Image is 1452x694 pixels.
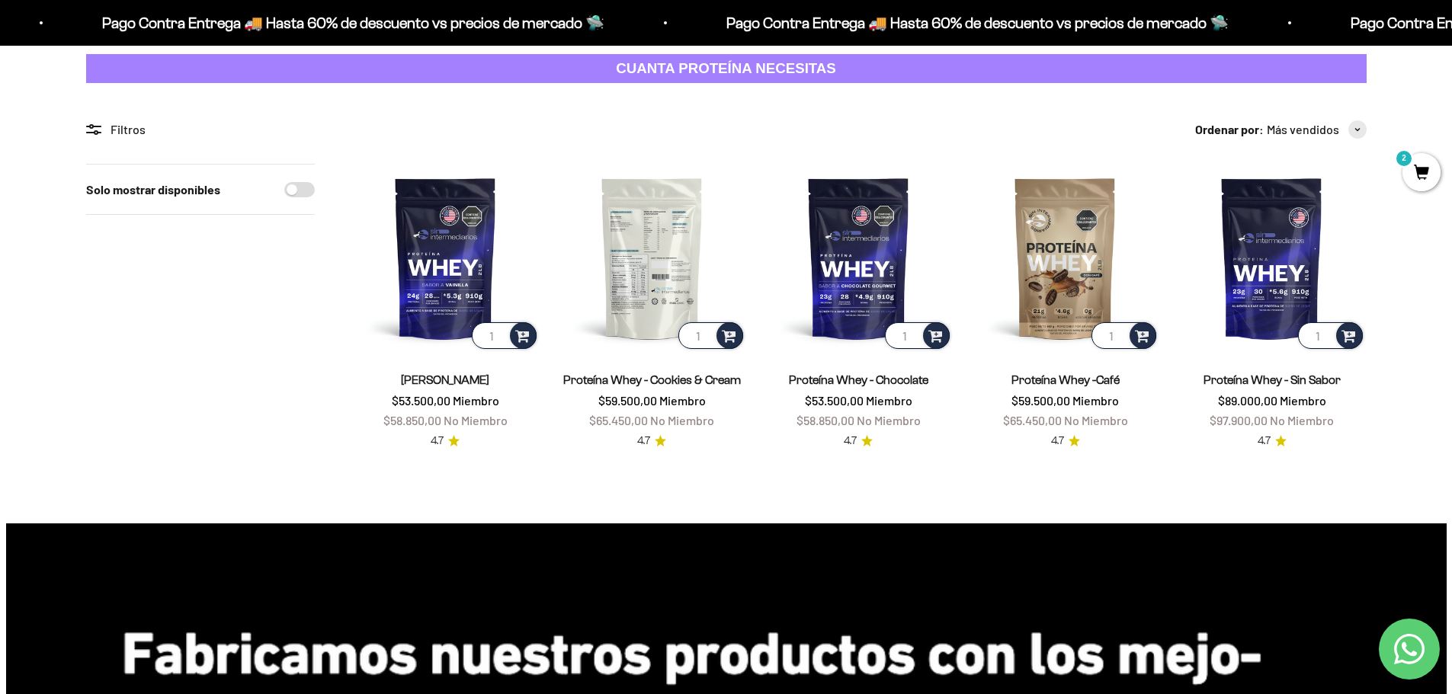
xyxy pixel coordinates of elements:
[1218,393,1277,408] span: $89.000,00
[1267,120,1367,139] button: Más vendidos
[857,413,921,427] span: No Miembro
[589,413,648,427] span: $65.450,00
[725,11,1227,35] p: Pago Contra Entrega 🚚 Hasta 60% de descuento vs precios de mercado 🛸
[401,373,489,386] a: [PERSON_NAME]
[1258,433,1287,449] a: 4.74.7 de 5.0 estrellas
[1195,120,1264,139] span: Ordenar por:
[431,433,444,449] span: 4.7
[1072,393,1119,408] span: Miembro
[101,11,603,35] p: Pago Contra Entrega 🚚 Hasta 60% de descuento vs precios de mercado 🛸
[1270,413,1334,427] span: No Miembro
[650,413,714,427] span: No Miembro
[383,413,441,427] span: $58.850,00
[659,393,706,408] span: Miembro
[805,393,864,408] span: $53.500,00
[1051,433,1064,449] span: 4.7
[1402,165,1441,182] a: 2
[431,433,460,449] a: 4.74.7 de 5.0 estrellas
[86,120,315,139] div: Filtros
[1258,433,1271,449] span: 4.7
[1267,120,1339,139] span: Más vendidos
[637,433,650,449] span: 4.7
[1395,149,1413,168] mark: 2
[598,393,657,408] span: $59.500,00
[1051,433,1080,449] a: 4.74.7 de 5.0 estrellas
[637,433,666,449] a: 4.74.7 de 5.0 estrellas
[797,413,854,427] span: $58.850,00
[1011,373,1120,386] a: Proteína Whey -Café
[1003,413,1062,427] span: $65.450,00
[1280,393,1326,408] span: Miembro
[789,373,928,386] a: Proteína Whey - Chocolate
[1210,413,1268,427] span: $97.900,00
[563,373,741,386] a: Proteína Whey - Cookies & Cream
[392,393,450,408] span: $53.500,00
[558,164,746,352] img: Proteína Whey - Cookies & Cream
[444,413,508,427] span: No Miembro
[844,433,857,449] span: 4.7
[1064,413,1128,427] span: No Miembro
[1011,393,1070,408] span: $59.500,00
[86,180,220,200] label: Solo mostrar disponibles
[1204,373,1341,386] a: Proteína Whey - Sin Sabor
[616,60,836,76] strong: CUANTA PROTEÍNA NECESITAS
[453,393,499,408] span: Miembro
[866,393,912,408] span: Miembro
[86,54,1367,84] a: CUANTA PROTEÍNA NECESITAS
[844,433,873,449] a: 4.74.7 de 5.0 estrellas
